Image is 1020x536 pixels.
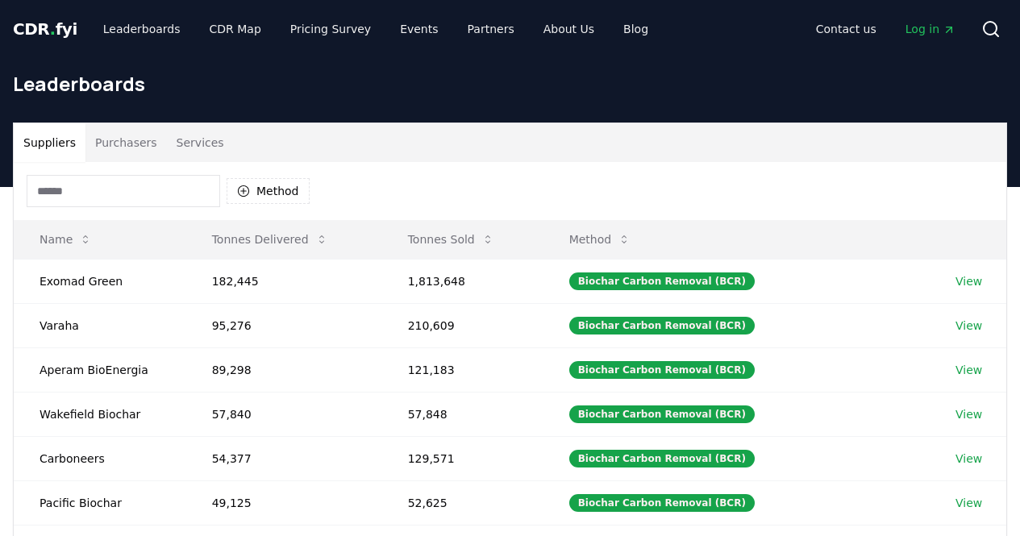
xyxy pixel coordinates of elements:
[610,15,661,44] a: Blog
[569,317,755,334] div: Biochar Carbon Removal (BCR)
[14,436,186,480] td: Carboneers
[906,21,955,37] span: Log in
[955,273,982,289] a: View
[569,272,755,290] div: Biochar Carbon Removal (BCR)
[27,223,105,256] button: Name
[395,223,507,256] button: Tonnes Sold
[569,494,755,512] div: Biochar Carbon Removal (BCR)
[186,436,382,480] td: 54,377
[197,15,274,44] a: CDR Map
[186,392,382,436] td: 57,840
[167,123,234,162] button: Services
[186,347,382,392] td: 89,298
[455,15,527,44] a: Partners
[955,318,982,334] a: View
[531,15,607,44] a: About Us
[893,15,968,44] a: Log in
[14,123,85,162] button: Suppliers
[227,178,310,204] button: Method
[955,451,982,467] a: View
[50,19,56,39] span: .
[14,347,186,392] td: Aperam BioEnergia
[569,405,755,423] div: Biochar Carbon Removal (BCR)
[569,450,755,467] div: Biochar Carbon Removal (BCR)
[382,392,543,436] td: 57,848
[803,15,968,44] nav: Main
[85,123,167,162] button: Purchasers
[382,480,543,525] td: 52,625
[277,15,384,44] a: Pricing Survey
[186,480,382,525] td: 49,125
[382,436,543,480] td: 129,571
[803,15,889,44] a: Contact us
[13,18,77,40] a: CDR.fyi
[14,392,186,436] td: Wakefield Biochar
[90,15,661,44] nav: Main
[382,259,543,303] td: 1,813,648
[14,259,186,303] td: Exomad Green
[186,303,382,347] td: 95,276
[14,480,186,525] td: Pacific Biochar
[186,259,382,303] td: 182,445
[14,303,186,347] td: Varaha
[13,19,77,39] span: CDR fyi
[382,303,543,347] td: 210,609
[955,362,982,378] a: View
[556,223,644,256] button: Method
[387,15,451,44] a: Events
[90,15,194,44] a: Leaderboards
[13,71,1007,97] h1: Leaderboards
[955,406,982,422] a: View
[569,361,755,379] div: Biochar Carbon Removal (BCR)
[955,495,982,511] a: View
[382,347,543,392] td: 121,183
[199,223,341,256] button: Tonnes Delivered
